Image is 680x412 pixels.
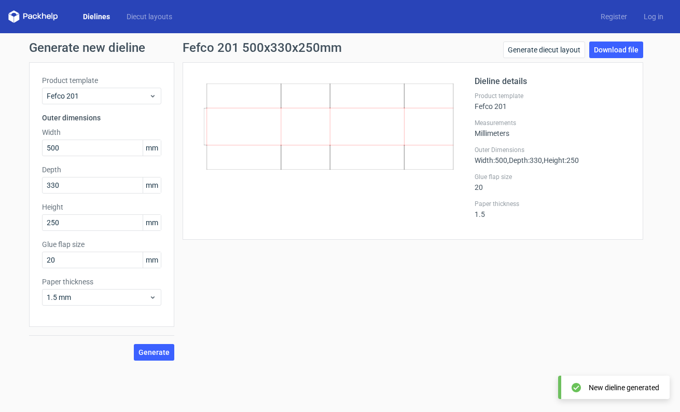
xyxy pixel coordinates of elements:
[589,42,643,58] a: Download file
[118,11,181,22] a: Diecut layouts
[475,92,630,100] label: Product template
[589,382,659,393] div: New dieline generated
[42,127,161,138] label: Width
[475,75,630,88] h2: Dieline details
[134,344,174,361] button: Generate
[475,119,630,127] label: Measurements
[635,11,672,22] a: Log in
[75,11,118,22] a: Dielines
[47,91,149,101] span: Fefco 201
[143,252,161,268] span: mm
[503,42,585,58] a: Generate diecut layout
[183,42,342,54] h1: Fefco 201 500x330x250mm
[475,156,507,164] span: Width : 500
[138,349,170,356] span: Generate
[475,200,630,208] label: Paper thickness
[475,173,630,181] label: Glue flap size
[143,177,161,193] span: mm
[42,239,161,250] label: Glue flap size
[592,11,635,22] a: Register
[475,92,630,111] div: Fefco 201
[47,292,149,303] span: 1.5 mm
[42,277,161,287] label: Paper thickness
[42,202,161,212] label: Height
[143,215,161,230] span: mm
[475,146,630,154] label: Outer Dimensions
[42,164,161,175] label: Depth
[42,113,161,123] h3: Outer dimensions
[143,140,161,156] span: mm
[507,156,542,164] span: , Depth : 330
[29,42,651,54] h1: Generate new dieline
[475,173,630,191] div: 20
[475,200,630,218] div: 1.5
[542,156,579,164] span: , Height : 250
[475,119,630,138] div: Millimeters
[42,75,161,86] label: Product template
